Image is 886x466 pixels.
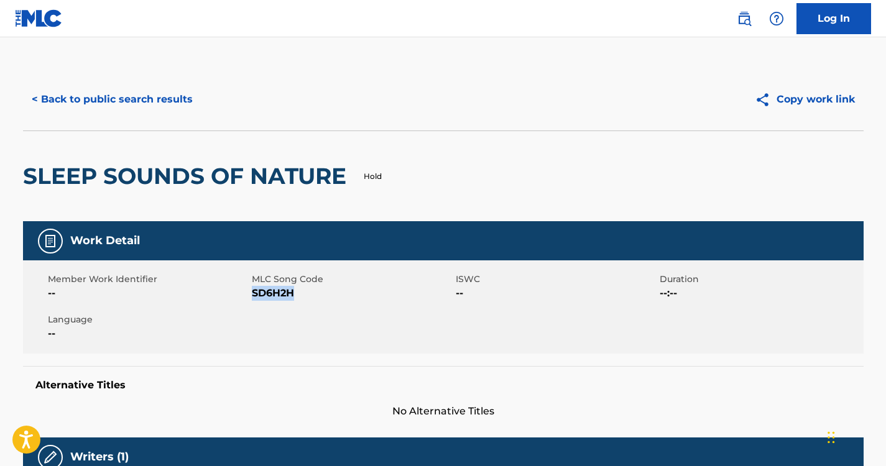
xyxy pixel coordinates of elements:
[456,286,657,301] span: --
[660,273,861,286] span: Duration
[15,9,63,27] img: MLC Logo
[23,404,864,419] span: No Alternative Titles
[35,379,851,391] h5: Alternative Titles
[70,450,129,464] h5: Writers (1)
[48,273,249,286] span: Member Work Identifier
[737,11,752,26] img: search
[23,84,201,115] button: < Back to public search results
[364,171,382,182] p: Hold
[48,326,249,341] span: --
[755,92,777,107] img: Copy work link
[252,273,453,286] span: MLC Song Code
[48,286,249,301] span: --
[828,419,835,456] div: Drag
[48,313,249,326] span: Language
[746,84,864,115] button: Copy work link
[456,273,657,286] span: ISWC
[824,406,886,466] iframe: Chat Widget
[43,450,58,465] img: Writers
[732,6,757,31] a: Public Search
[252,286,453,301] span: SD6H2H
[660,286,861,301] span: --:--
[796,3,871,34] a: Log In
[764,6,789,31] div: Help
[70,234,140,248] h5: Work Detail
[23,162,353,190] h2: SLEEP SOUNDS OF NATURE
[43,234,58,249] img: Work Detail
[769,11,784,26] img: help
